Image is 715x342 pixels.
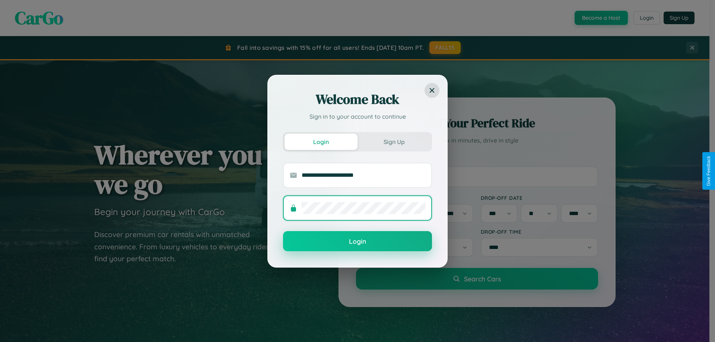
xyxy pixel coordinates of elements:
p: Sign in to your account to continue [283,112,432,121]
div: Give Feedback [706,156,711,186]
button: Login [283,231,432,251]
button: Sign Up [357,134,430,150]
h2: Welcome Back [283,90,432,108]
button: Login [285,134,357,150]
